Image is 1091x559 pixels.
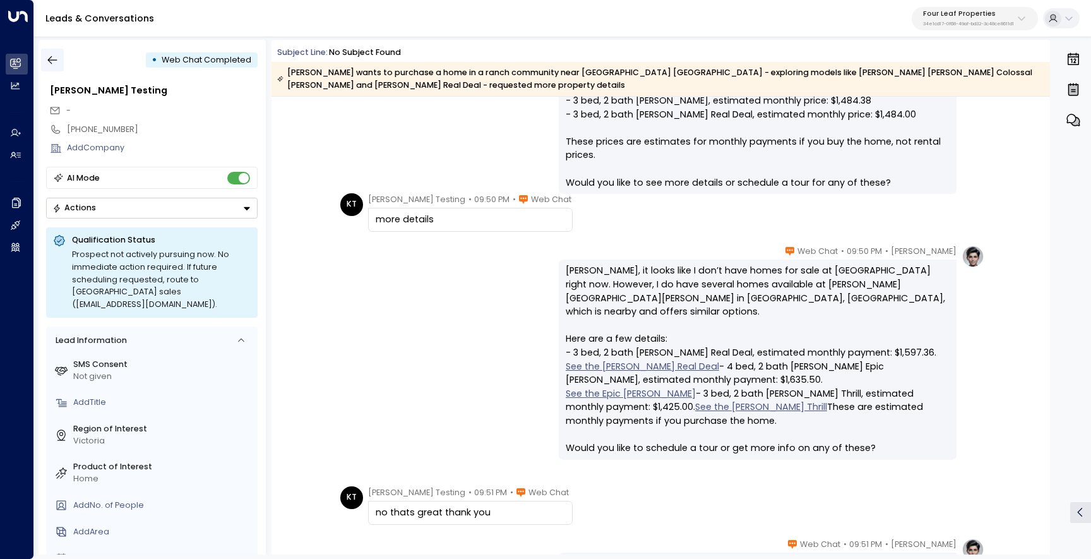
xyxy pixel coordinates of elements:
[73,435,253,447] div: Victoria
[841,245,844,258] span: •
[73,359,253,371] label: SMS Consent
[340,486,363,509] div: KT
[885,245,888,258] span: •
[368,193,465,206] span: [PERSON_NAME] Testing
[45,12,154,25] a: Leads & Conversations
[67,142,258,154] div: AddCompany
[73,473,253,485] div: Home
[800,538,840,551] span: Web Chat
[474,486,507,499] span: 09:51 PM
[277,47,328,57] span: Subject Line:
[474,193,510,206] span: 09:50 PM
[885,538,888,551] span: •
[962,245,984,268] img: profile-logo.png
[468,486,472,499] span: •
[72,234,251,246] p: Qualification Status
[46,198,258,219] button: Actions
[844,538,847,551] span: •
[566,12,950,189] div: Thanks, [PERSON_NAME]! Here are some homes for sale at [GEOGRAPHIC_DATA] in [GEOGRAPHIC_DATA], [G...
[510,486,513,499] span: •
[73,526,253,538] div: AddArea
[797,245,838,258] span: Web Chat
[72,248,251,311] div: Prospect not actively pursuing now. No immediate action required. If future scheduling requested,...
[566,387,696,401] a: See the Epic [PERSON_NAME]
[923,21,1014,27] p: 34e1cd17-0f68-49af-bd32-3c48ce8611d1
[73,397,253,409] div: AddTitle
[566,360,719,374] a: See the [PERSON_NAME] Real Deal
[891,538,957,551] span: [PERSON_NAME]
[67,124,258,136] div: [PHONE_NUMBER]
[277,66,1043,92] div: [PERSON_NAME] wants to purchase a home in a ranch community near [GEOGRAPHIC_DATA] [GEOGRAPHIC_DA...
[46,198,258,219] div: Button group with a nested menu
[912,7,1038,30] button: Four Leaf Properties34e1cd17-0f68-49af-bd32-3c48ce8611d1
[891,245,957,258] span: [PERSON_NAME]
[923,10,1014,18] p: Four Leaf Properties
[162,54,251,65] span: Web Chat Completed
[67,172,100,184] div: AI Mode
[66,105,71,116] span: -
[695,400,827,414] a: See the [PERSON_NAME] Thrill
[468,193,472,206] span: •
[73,423,253,435] label: Region of Interest
[368,486,465,499] span: [PERSON_NAME] Testing
[152,50,157,70] div: •
[376,213,565,227] div: more details
[849,538,882,551] span: 09:51 PM
[566,264,950,455] div: [PERSON_NAME], it looks like I don’t have homes for sale at [GEOGRAPHIC_DATA] right now. However,...
[73,500,253,512] div: AddNo. of People
[73,461,253,473] label: Product of Interest
[329,47,401,59] div: No subject found
[531,193,571,206] span: Web Chat
[847,245,882,258] span: 09:50 PM
[73,371,253,383] div: Not given
[513,193,516,206] span: •
[340,193,363,216] div: KT
[51,335,126,347] div: Lead Information
[376,506,565,520] div: no thats great thank you
[50,84,258,98] div: [PERSON_NAME] Testing
[52,203,96,213] div: Actions
[528,486,569,499] span: Web Chat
